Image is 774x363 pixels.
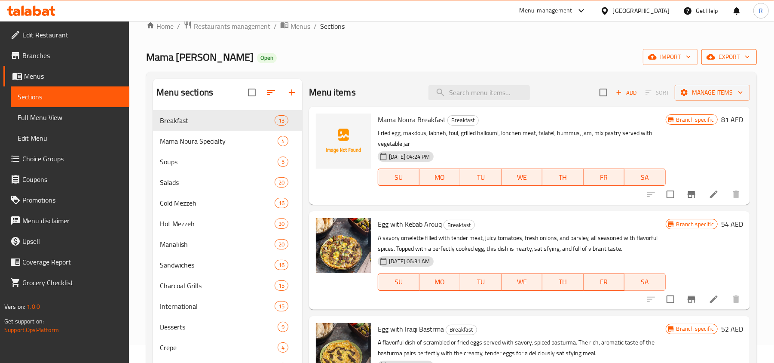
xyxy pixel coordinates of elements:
[759,6,763,15] span: R
[628,171,662,184] span: SA
[3,231,129,252] a: Upsell
[378,218,442,231] span: Egg with Kebab Arouq
[160,115,275,126] div: Breakfast
[419,274,461,291] button: MO
[160,301,275,311] div: International
[11,128,129,148] a: Edit Menu
[160,260,275,270] div: Sandwiches
[661,185,679,203] span: Select to update
[378,233,665,254] p: A savory omelette filled with tender meat, juicy tomatoes, fresh onions, and parsley, all seasone...
[444,220,475,230] div: Breakfast
[3,252,129,272] a: Coverage Report
[18,92,122,102] span: Sections
[650,52,691,62] span: import
[22,154,122,164] span: Choice Groups
[22,50,122,61] span: Branches
[22,236,122,246] span: Upsell
[594,83,612,102] span: Select section
[587,171,621,184] span: FR
[542,169,584,186] button: TH
[275,218,288,229] div: items
[624,274,666,291] button: SA
[640,86,675,99] span: Select section first
[184,21,270,32] a: Restaurants management
[278,342,288,353] div: items
[378,128,665,149] p: Fried egg, makdous, labneh, foul, grilled halloumi, lonchen meat, falafel, hummus, jam, mix pastr...
[385,257,433,265] span: [DATE] 06:31 AM
[378,169,419,186] button: SU
[22,174,122,185] span: Coupons
[423,171,457,184] span: MO
[153,234,302,255] div: Manakish20
[275,240,288,249] span: 20
[682,87,743,98] span: Manage items
[446,325,477,335] div: Breakfast
[153,317,302,337] div: Desserts9
[378,274,419,291] button: SU
[275,177,288,188] div: items
[278,137,288,145] span: 4
[681,289,702,310] button: Branch-specific-item
[275,115,288,126] div: items
[460,169,502,186] button: TU
[721,114,743,126] h6: 81 AED
[4,316,44,327] span: Get support on:
[160,239,275,249] span: Manakish
[4,301,25,312] span: Version:
[275,178,288,187] span: 20
[160,198,275,208] span: Cold Mezzeh
[153,213,302,234] div: Hot Mezzeh30
[278,322,288,332] div: items
[160,136,278,146] span: Mama Noura Specialty
[673,325,717,333] span: Branch specific
[22,195,122,205] span: Promotions
[275,239,288,249] div: items
[275,260,288,270] div: items
[721,323,743,335] h6: 52 AED
[316,218,371,273] img: Egg with Kebab Arouq
[22,277,122,288] span: Grocery Checklist
[505,276,539,288] span: WE
[160,218,275,229] div: Hot Mezzeh
[275,117,288,125] span: 13
[378,113,446,126] span: Mama Noura Breakfast
[153,255,302,275] div: Sandwiches16
[160,280,275,291] span: Charcoal Grills
[502,169,543,186] button: WE
[280,21,310,32] a: Menus
[584,274,625,291] button: FR
[146,21,174,31] a: Home
[22,215,122,226] span: Menu disclaimer
[385,153,433,161] span: [DATE] 04:24 PM
[278,323,288,331] span: 9
[4,324,59,335] a: Support.OpsPlatform
[505,171,539,184] span: WE
[709,294,719,305] a: Edit menu item
[153,275,302,296] div: Charcoal Grills15
[146,21,757,32] nav: breadcrumb
[160,342,278,353] span: Crepe
[3,190,129,210] a: Promotions
[278,157,288,167] div: items
[153,172,302,193] div: Salads20
[24,71,122,81] span: Menus
[278,136,288,146] div: items
[153,151,302,172] div: Soups5
[11,86,129,107] a: Sections
[27,301,40,312] span: 1.0.0
[160,322,278,332] span: Desserts
[612,86,640,99] button: Add
[423,276,457,288] span: MO
[275,282,288,290] span: 15
[3,45,129,66] a: Branches
[22,257,122,267] span: Coverage Report
[274,21,277,31] li: /
[275,261,288,269] span: 16
[624,169,666,186] button: SA
[275,301,288,311] div: items
[291,21,310,31] span: Menus
[278,344,288,352] span: 4
[194,21,270,31] span: Restaurants management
